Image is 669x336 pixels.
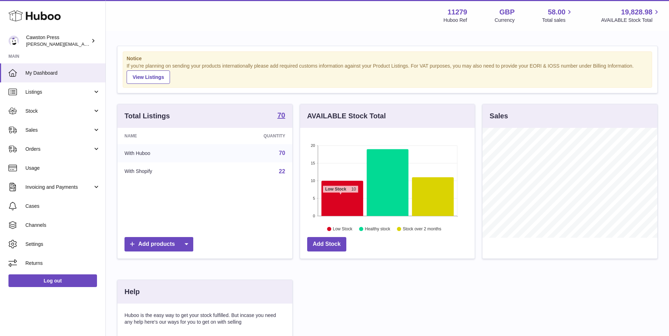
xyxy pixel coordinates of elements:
text: 20 [311,143,315,148]
span: Settings [25,241,100,248]
tspan: Low Stock [325,187,346,192]
img: thomas.carson@cawstonpress.com [8,36,19,46]
span: [PERSON_NAME][EMAIL_ADDRESS][PERSON_NAME][DOMAIN_NAME] [26,41,179,47]
text: Low Stock [333,226,353,231]
h3: Total Listings [124,111,170,121]
span: Cases [25,203,100,210]
a: 22 [279,168,285,174]
span: Returns [25,260,100,267]
span: Orders [25,146,93,153]
span: Total sales [542,17,573,24]
span: Usage [25,165,100,172]
tspan: 10 [351,187,356,192]
th: Name [117,128,212,144]
a: Add Stock [307,237,346,251]
td: With Huboo [117,144,212,162]
span: 58.00 [548,7,565,17]
strong: GBP [499,7,515,17]
span: Sales [25,127,93,133]
a: View Listings [127,70,170,84]
text: 0 [313,214,315,218]
strong: 11279 [448,7,467,17]
text: 10 [311,179,315,183]
a: 19,828.98 AVAILABLE Stock Total [601,7,661,24]
text: 5 [313,196,315,200]
h3: Sales [489,111,508,121]
h3: AVAILABLE Stock Total [307,111,386,121]
th: Quantity [212,128,292,144]
span: Listings [25,89,93,95]
div: Currency [495,17,515,24]
span: My Dashboard [25,70,100,76]
span: Channels [25,222,100,229]
strong: Notice [127,55,648,62]
span: Invoicing and Payments [25,184,93,191]
div: Huboo Ref [444,17,467,24]
span: Stock [25,108,93,114]
a: 70 [277,112,285,120]
text: 15 [311,161,315,165]
strong: 70 [277,112,285,119]
text: Healthy stock [365,226,390,231]
a: Add products [124,237,193,251]
div: If you're planning on sending your products internationally please add required customs informati... [127,63,648,84]
a: Log out [8,274,97,287]
div: Cawston Press [26,34,90,48]
td: With Shopify [117,162,212,181]
p: Huboo is the easy way to get your stock fulfilled. But incase you need any help here's our ways f... [124,312,285,325]
span: AVAILABLE Stock Total [601,17,661,24]
a: 70 [279,150,285,156]
text: Stock over 2 months [403,226,441,231]
span: 19,828.98 [621,7,652,17]
h3: Help [124,287,140,297]
a: 58.00 Total sales [542,7,573,24]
